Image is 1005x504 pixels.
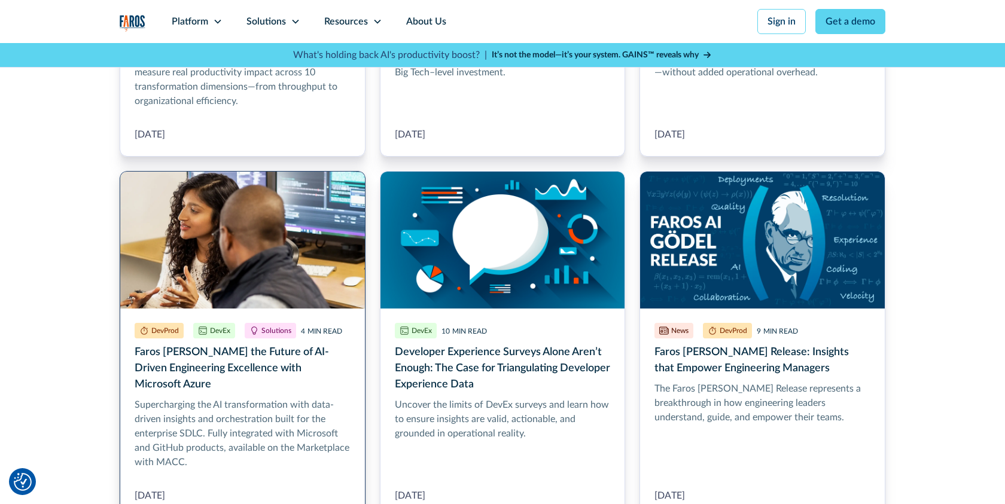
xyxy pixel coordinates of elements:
div: Platform [172,14,208,29]
img: Revisit consent button [14,473,32,491]
img: Logo of the analytics and reporting company Faros. [120,15,145,32]
p: What's holding back AI's productivity boost? | [293,48,487,62]
div: Solutions [246,14,286,29]
img: Developers chatting in office setting [120,172,365,309]
div: Resources [324,14,368,29]
a: Sign in [757,9,806,34]
a: Get a demo [815,9,885,34]
a: It’s not the model—it’s your system. GAINS™ reveals why [492,49,712,62]
button: Cookie Settings [14,473,32,491]
strong: It’s not the model—it’s your system. GAINS™ reveals why [492,51,699,59]
img: large talk bubble in center with variety of charts in background [380,172,625,309]
a: home [120,15,145,32]
img: Blue-toned illustration of Kurt Gödel [640,172,885,309]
